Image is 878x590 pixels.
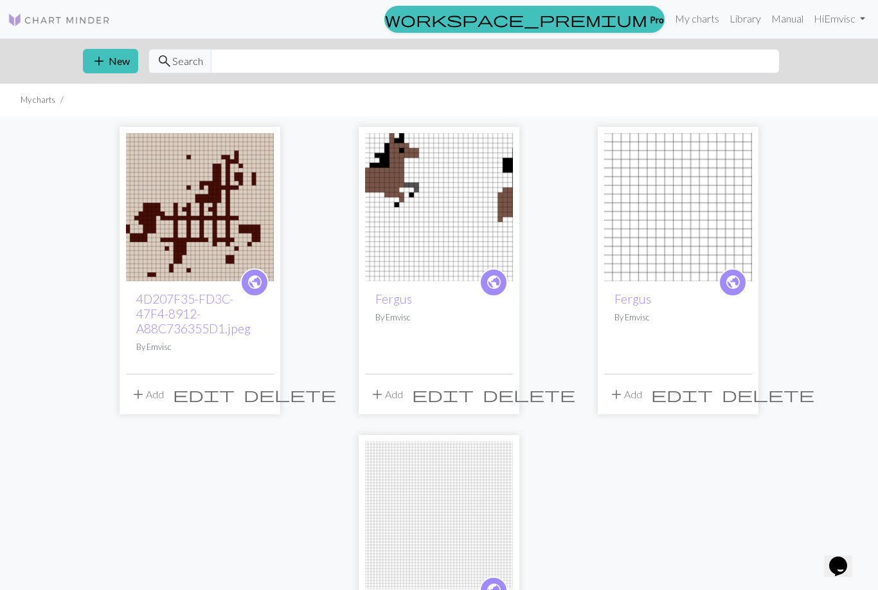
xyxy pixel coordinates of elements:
span: delete [722,385,814,403]
a: My charts [670,6,724,32]
i: public [247,270,263,295]
a: 4D207F35-FD3C-47F4-8912-A88C736355D1.jpeg [136,291,251,336]
iframe: chat widget [824,539,865,577]
span: edit [173,385,235,403]
button: Add [604,382,647,407]
img: 4D207F35-FD3C-47F4-8912-A88C736355D1.jpeg [126,133,274,281]
button: New [83,49,138,73]
a: public [719,268,747,297]
img: Logo [8,12,111,28]
a: HiEmvisc [809,6,870,32]
a: Manual [766,6,809,32]
button: Delete [239,382,341,407]
img: Fergus [365,133,513,281]
button: Delete [717,382,819,407]
button: Add [126,382,168,407]
p: By Emvisc [136,341,264,353]
a: 4D207F35-FD3C-47F4-8912-A88C736355D1.jpeg [126,199,274,212]
button: Edit [647,382,717,407]
img: Fergus [604,133,752,281]
i: public [725,270,741,295]
button: Add [365,382,408,407]
span: add [609,385,624,403]
p: By Emvisc [375,311,503,324]
i: Edit [173,387,235,402]
span: edit [651,385,713,403]
a: public [479,268,508,297]
i: public [486,270,502,295]
a: Library [724,6,766,32]
span: search [157,52,172,70]
button: Edit [168,382,239,407]
li: My charts [21,94,55,106]
i: Edit [412,387,474,402]
span: Search [172,53,203,69]
a: Fergus [614,291,651,306]
span: public [486,272,502,292]
img: Bog Wizard V1 [365,441,513,589]
a: Bog Wizard V1 [365,508,513,520]
i: Edit [651,387,713,402]
a: Pro [384,6,665,33]
a: Fergus [375,291,412,306]
a: public [240,268,269,297]
span: public [725,272,741,292]
a: Fergus [604,199,752,212]
span: delete [483,385,575,403]
span: public [247,272,263,292]
a: Fergus [365,199,513,212]
span: workspace_premium [385,10,647,28]
span: add [130,385,146,403]
span: add [91,52,107,70]
p: By Emvisc [614,311,742,324]
span: edit [412,385,474,403]
span: delete [244,385,336,403]
button: Edit [408,382,478,407]
span: add [370,385,385,403]
button: Delete [478,382,580,407]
